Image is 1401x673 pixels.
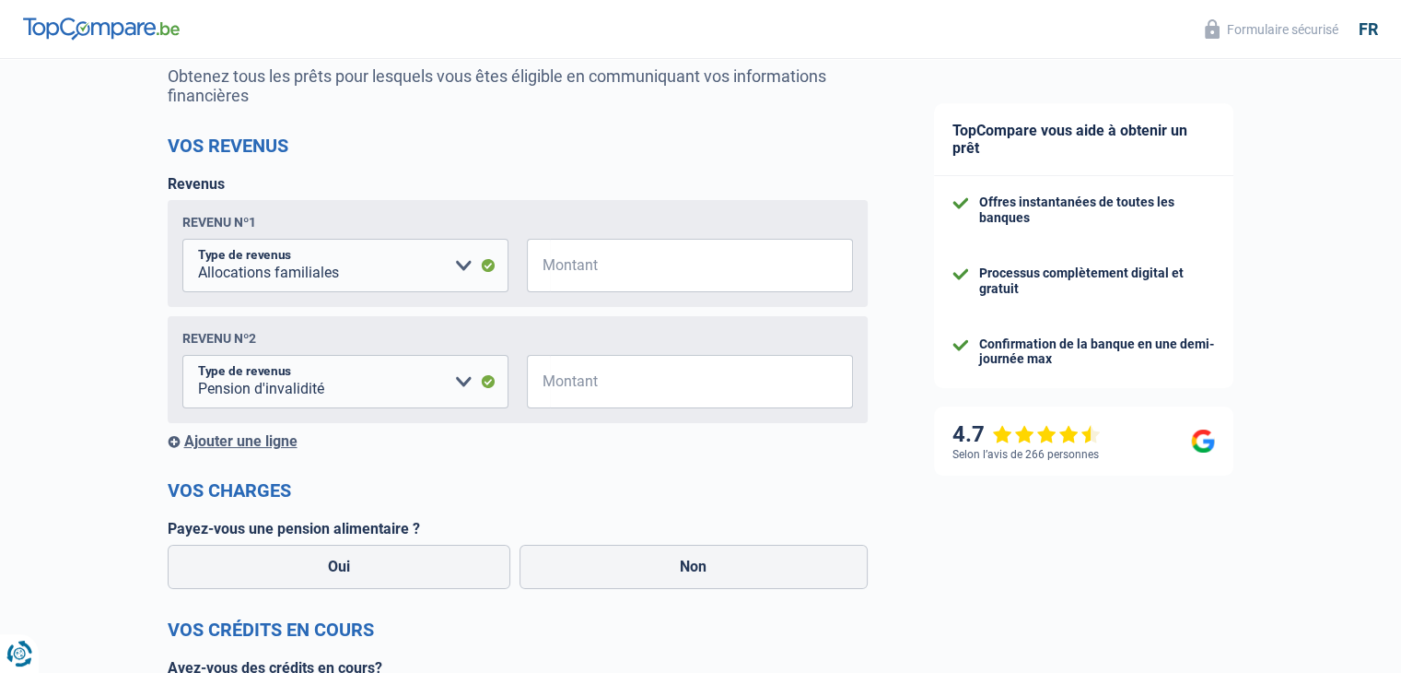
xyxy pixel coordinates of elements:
[934,103,1233,176] div: TopCompare vous aide à obtenir un prêt
[979,266,1215,297] div: Processus complètement digital et gratuit
[182,331,256,346] div: Revenu nº2
[168,520,868,537] label: Payez-vous une pension alimentaire ?
[527,355,550,408] span: €
[527,239,550,292] span: €
[952,448,1099,461] div: Selon l’avis de 266 personnes
[168,432,868,450] div: Ajouter une ligne
[182,215,256,230] div: Revenu nº1
[168,66,868,105] p: Obtenez tous les prêts pour lesquels vous êtes éligible en communiquant vos informations financières
[168,479,868,502] h2: Vos charges
[168,545,511,589] label: Oui
[520,545,868,589] label: Non
[1194,14,1349,44] button: Formulaire sécurisé
[168,135,868,157] h2: Vos revenus
[979,195,1215,226] div: Offres instantanées de toutes les banques
[1359,19,1378,40] div: fr
[952,421,1101,448] div: 4.7
[23,18,180,40] img: TopCompare Logo
[168,619,868,641] h2: Vos crédits en cours
[168,175,225,193] label: Revenus
[979,336,1215,368] div: Confirmation de la banque en une demi-journée max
